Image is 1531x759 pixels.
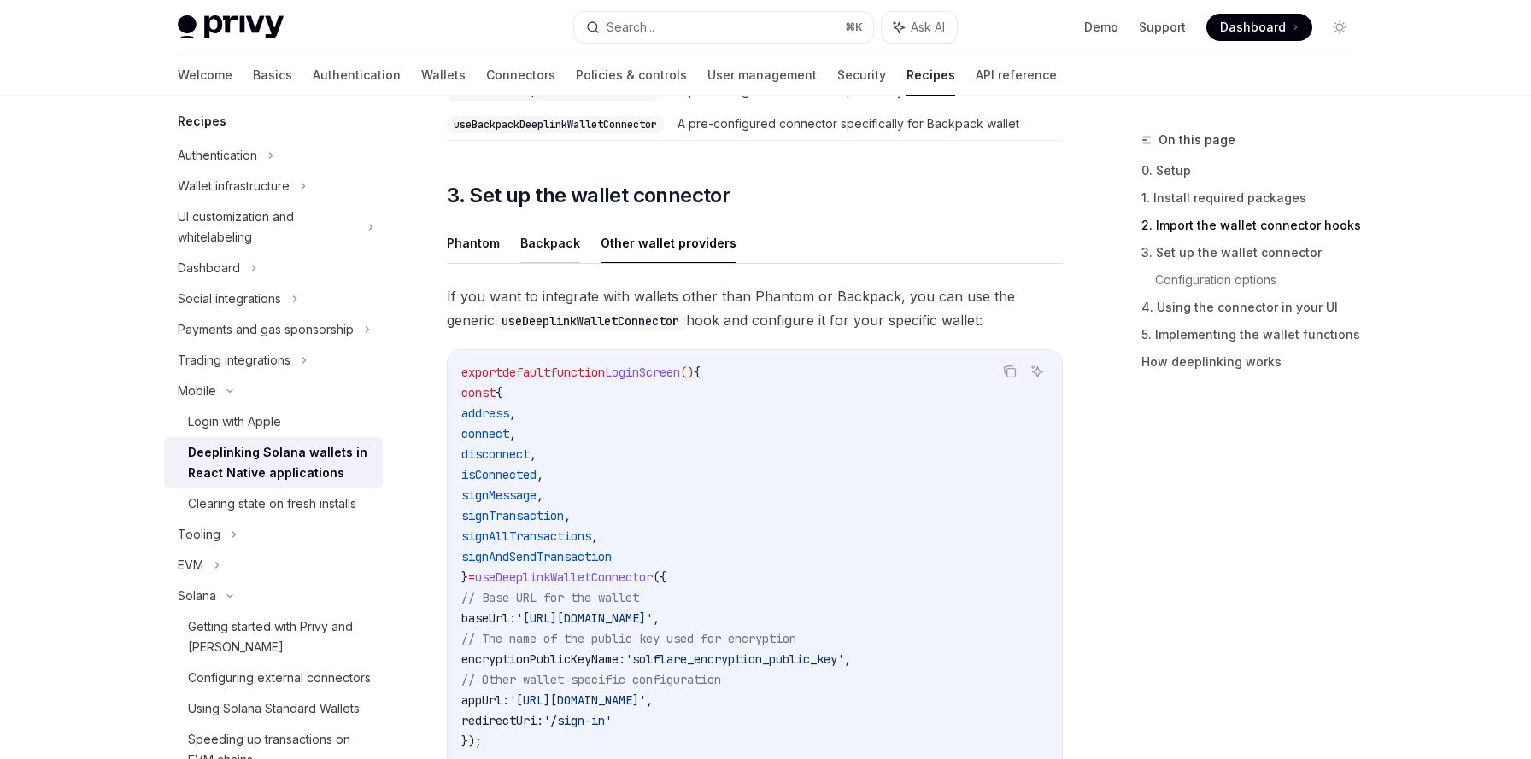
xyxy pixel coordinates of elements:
td: A pre-configured connector specifically for Backpack wallet [671,108,1063,141]
div: Deeplinking Solana wallets in React Native applications [188,442,372,483]
span: redirectUri: [461,713,543,728]
div: Search... [607,17,654,38]
button: Search...⌘K [574,12,873,43]
span: ({ [653,569,666,585]
div: Configuring external connectors [188,668,371,688]
a: Getting started with Privy and [PERSON_NAME] [164,611,383,663]
div: EVM [178,555,203,575]
img: light logo [178,15,284,39]
span: } [461,569,468,585]
span: 3. Set up the wallet connector [447,182,730,209]
a: 3. Set up the wallet connector [1141,239,1367,266]
a: Configuration options [1155,266,1367,294]
span: disconnect [461,447,530,462]
span: LoginScreen [605,365,680,380]
div: Tooling [178,524,220,545]
span: appUrl: [461,692,509,708]
a: 2. Import the wallet connector hooks [1141,212,1367,239]
span: function [550,365,605,380]
span: , [646,692,653,708]
div: Getting started with Privy and [PERSON_NAME] [188,616,372,657]
span: baseUrl: [461,610,516,626]
a: Demo [1084,19,1118,36]
a: Support [1139,19,1186,36]
code: useDeeplinkWalletConnector [495,312,686,330]
div: Login with Apple [188,412,281,432]
div: Social integrations [178,289,281,309]
div: Authentication [178,145,257,166]
span: // Base URL for the wallet [461,590,639,605]
span: , [653,610,660,626]
a: Policies & controls [576,55,687,96]
span: address [461,406,509,421]
span: If you want to integrate with wallets other than Phantom or Backpack, you can use the generic hoo... [447,284,1063,332]
span: signTransaction [461,508,564,523]
a: Clearing state on fresh installs [164,488,383,519]
a: Login with Apple [164,406,383,437]
a: 0. Setup [1141,157,1367,184]
a: User management [707,55,817,96]
button: Ask AI [882,12,957,43]
div: Payments and gas sponsorship [178,319,354,340]
a: Welcome [178,55,232,96]
a: Recipes [906,55,955,96]
span: , [844,651,851,667]
span: , [537,488,543,503]
a: Using Solana Standard Wallets [164,693,383,724]
a: Wallets [421,55,466,96]
span: , [530,447,537,462]
a: Authentication [313,55,401,96]
span: useDeeplinkWalletConnector [475,569,653,585]
code: useBackpackDeeplinkWalletConnector [447,116,664,133]
span: ⌘ K [845,20,863,34]
span: isConnected [461,467,537,482]
span: () [680,365,694,380]
button: Other wallet providers [601,223,736,263]
span: // Other wallet-specific configuration [461,672,721,687]
span: encryptionPublicKeyName: [461,651,625,667]
span: 'solflare_encryption_public_key' [625,651,844,667]
a: Security [837,55,886,96]
span: , [591,528,598,544]
span: On this page [1159,130,1235,150]
span: }); [461,733,482,749]
span: '[URL][DOMAIN_NAME]' [516,610,653,626]
a: 1. Install required packages [1141,184,1367,212]
span: , [509,406,516,421]
a: API reference [976,55,1057,96]
span: signMessage [461,488,537,503]
span: { [496,385,502,400]
div: Dashboard [178,258,240,278]
span: default [502,365,550,380]
a: Connectors [486,55,555,96]
span: signAllTransactions [461,528,591,544]
span: { [694,365,701,380]
button: Copy the contents from the code block [999,360,1021,382]
span: export [461,365,502,380]
a: 4. Using the connector in your UI [1141,294,1367,321]
button: Phantom [447,223,500,263]
span: '/sign-in' [543,713,612,728]
div: Mobile [178,381,216,401]
a: Dashboard [1206,14,1312,41]
button: Ask AI [1026,360,1048,382]
a: Configuring external connectors [164,663,383,693]
a: Basics [253,55,292,96]
div: Using Solana Standard Wallets [188,698,360,719]
div: Wallet infrastructure [178,176,290,196]
span: connect [461,426,509,441]
span: = [468,569,475,585]
span: '[URL][DOMAIN_NAME]' [509,692,646,708]
div: Clearing state on fresh installs [188,493,356,514]
div: Solana [178,586,216,606]
button: Backpack [520,223,580,263]
span: , [564,508,571,523]
div: UI customization and whitelabeling [178,207,357,248]
span: const [461,385,496,400]
span: Dashboard [1220,19,1286,36]
span: , [509,426,516,441]
span: Ask AI [911,19,945,36]
span: , [537,467,543,482]
div: Trading integrations [178,350,290,371]
a: 5. Implementing the wallet functions [1141,321,1367,348]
